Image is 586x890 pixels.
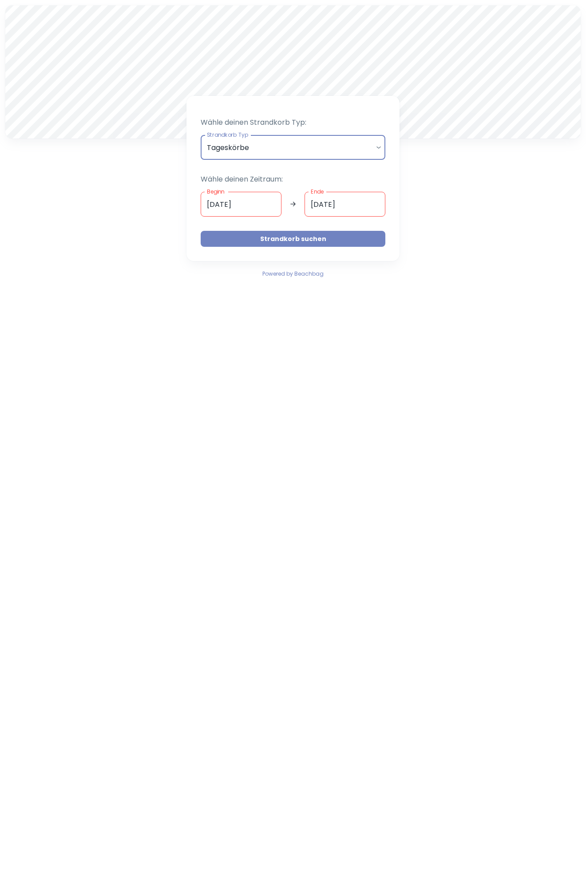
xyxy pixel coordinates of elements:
[201,231,385,247] button: Strandkorb suchen
[201,192,281,217] input: dd.mm.yyyy
[201,174,385,185] p: Wähle deinen Zeitraum:
[201,135,385,160] div: Tageskörbe
[207,188,225,195] label: Beginn
[305,192,385,217] input: dd.mm.yyyy
[262,270,324,277] span: Powered by Beachbag
[311,188,324,195] label: Ende
[207,131,248,138] label: Strandkorb Typ
[201,117,385,128] p: Wähle deinen Strandkorb Typ:
[262,268,324,279] a: Powered by Beachbag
